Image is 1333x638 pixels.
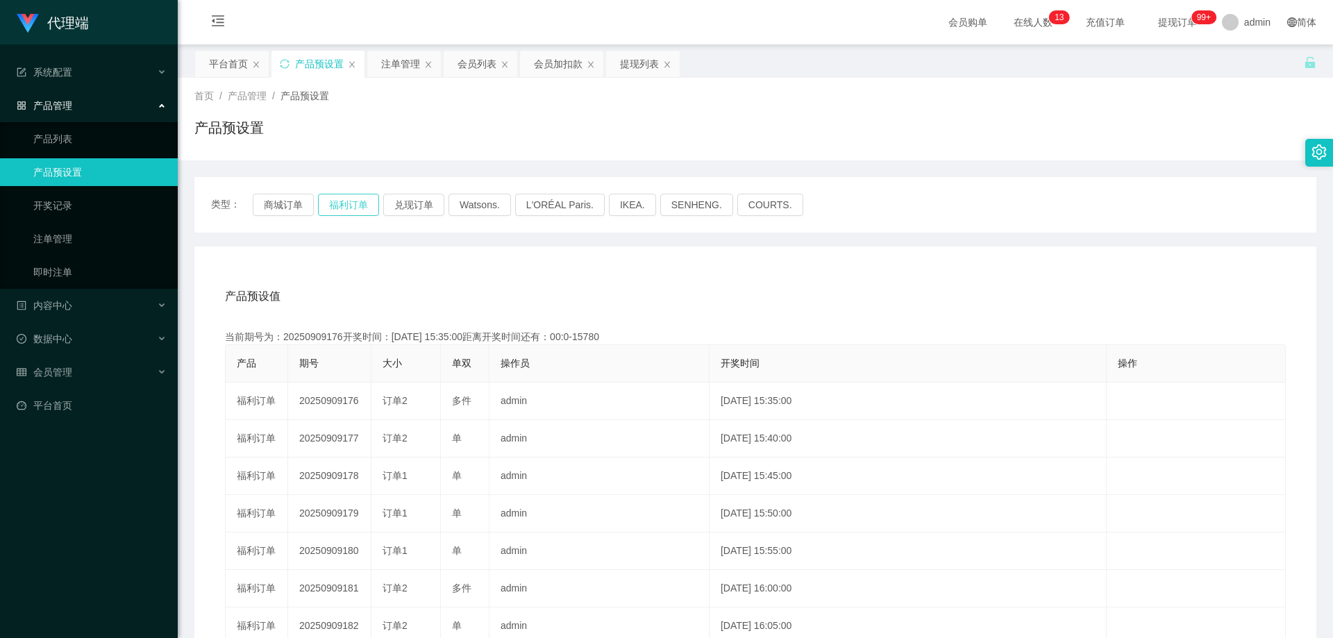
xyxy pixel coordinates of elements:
span: / [219,90,222,101]
i: 图标: close [348,60,356,69]
span: 单双 [452,358,471,369]
td: admin [489,457,710,495]
span: 系统配置 [17,67,72,78]
a: 产品列表 [33,125,167,153]
i: 图标: close [501,60,509,69]
span: / [272,90,275,101]
i: 图标: setting [1311,144,1327,160]
i: 图标: profile [17,301,26,310]
span: 充值订单 [1079,17,1132,27]
span: 单 [452,470,462,481]
td: admin [489,570,710,607]
div: 注单管理 [381,51,420,77]
i: 图标: global [1287,17,1297,27]
a: 开奖记录 [33,192,167,219]
td: 20250909179 [288,495,371,532]
span: 产品 [237,358,256,369]
a: 产品预设置 [33,158,167,186]
span: 产品管理 [228,90,267,101]
a: 图标: dashboard平台首页 [17,392,167,419]
button: IKEA. [609,194,656,216]
td: admin [489,383,710,420]
td: 20250909177 [288,420,371,457]
sup: 1125 [1191,10,1216,24]
td: 20250909178 [288,457,371,495]
p: 3 [1059,10,1064,24]
span: 订单2 [383,582,408,594]
button: COURTS. [737,194,803,216]
i: 图标: table [17,367,26,377]
td: 福利订单 [226,495,288,532]
span: 单 [452,433,462,444]
td: 20250909176 [288,383,371,420]
td: [DATE] 16:00:00 [710,570,1107,607]
span: 类型： [211,194,253,216]
a: 代理端 [17,17,89,28]
div: 平台首页 [209,51,248,77]
td: [DATE] 15:40:00 [710,420,1107,457]
span: 单 [452,507,462,519]
span: 多件 [452,582,471,594]
button: 福利订单 [318,194,379,216]
i: 图标: close [663,60,671,69]
img: logo.9652507e.png [17,14,39,33]
td: admin [489,420,710,457]
i: 图标: close [424,60,433,69]
i: 图标: appstore-o [17,101,26,110]
span: 产品预设置 [280,90,329,101]
div: 当前期号为：20250909176开奖时间：[DATE] 15:35:00距离开奖时间还有：00:0-15780 [225,330,1286,344]
i: 图标: check-circle-o [17,334,26,344]
span: 订单2 [383,433,408,444]
p: 1 [1055,10,1059,24]
span: 订单2 [383,620,408,631]
button: 商城订单 [253,194,314,216]
div: 产品预设置 [295,51,344,77]
td: 20250909181 [288,570,371,607]
span: 会员管理 [17,367,72,378]
td: 20250909180 [288,532,371,570]
span: 订单1 [383,507,408,519]
div: 会员列表 [458,51,496,77]
i: 图标: form [17,67,26,77]
button: SENHENG. [660,194,733,216]
i: 图标: close [252,60,260,69]
span: 期号 [299,358,319,369]
span: 订单2 [383,395,408,406]
td: [DATE] 15:50:00 [710,495,1107,532]
td: 福利订单 [226,420,288,457]
i: 图标: unlock [1304,56,1316,69]
span: 首页 [194,90,214,101]
span: 开奖时间 [721,358,760,369]
td: 福利订单 [226,570,288,607]
span: 在线人数 [1007,17,1059,27]
td: 福利订单 [226,532,288,570]
span: 订单1 [383,470,408,481]
button: Watsons. [448,194,511,216]
span: 内容中心 [17,300,72,311]
span: 单 [452,545,462,556]
span: 订单1 [383,545,408,556]
td: 福利订单 [226,457,288,495]
span: 提现订单 [1151,17,1204,27]
td: admin [489,495,710,532]
span: 数据中心 [17,333,72,344]
td: 福利订单 [226,383,288,420]
span: 产品管理 [17,100,72,111]
div: 提现列表 [620,51,659,77]
h1: 产品预设置 [194,117,264,138]
td: [DATE] 15:45:00 [710,457,1107,495]
a: 注单管理 [33,225,167,253]
i: 图标: menu-fold [194,1,242,45]
span: 产品预设值 [225,288,280,305]
sup: 13 [1049,10,1069,24]
span: 大小 [383,358,402,369]
button: L'ORÉAL Paris. [515,194,605,216]
i: 图标: close [587,60,595,69]
div: 会员加扣款 [534,51,582,77]
span: 操作员 [501,358,530,369]
td: admin [489,532,710,570]
a: 即时注单 [33,258,167,286]
h1: 代理端 [47,1,89,45]
span: 单 [452,620,462,631]
span: 多件 [452,395,471,406]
